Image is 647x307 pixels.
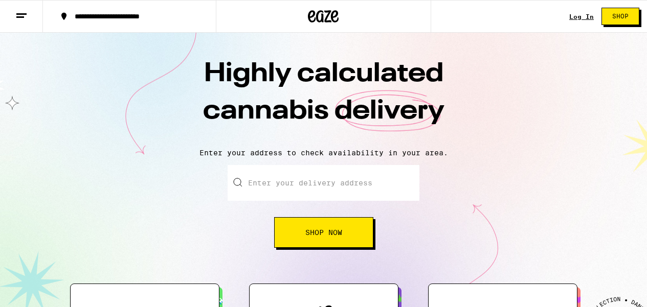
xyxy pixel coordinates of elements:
[601,8,639,25] button: Shop
[228,165,419,201] input: Enter your delivery address
[274,217,373,248] button: Shop Now
[305,229,342,236] span: Shop Now
[145,56,503,140] h1: Highly calculated cannabis delivery
[612,13,629,19] span: Shop
[569,13,594,20] a: Log In
[10,149,637,157] p: Enter your address to check availability in your area.
[594,8,647,25] a: Shop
